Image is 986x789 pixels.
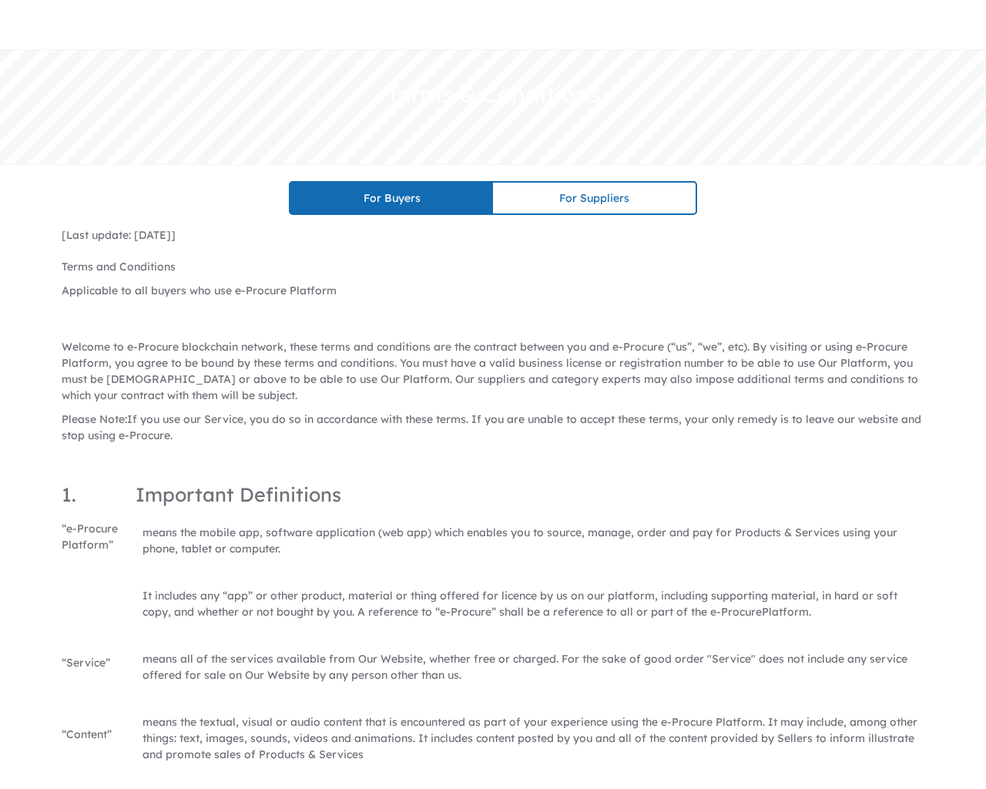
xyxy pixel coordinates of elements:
span: [Last update: [DATE]] [62,228,176,242]
span: Please Note: [62,412,127,426]
span: hese terms and conditions are the contract between you and e-Procure (“us”, “we”, etc). By visiti... [62,340,918,402]
span: “Content” [62,727,112,741]
span: Platform. [762,605,811,619]
span: e-Procure [710,605,762,619]
div: For Suppliers [493,183,696,213]
span: means the mobile app, software application (web app) which enables you to source, manage, order a... [143,525,897,556]
h1: Terms & Conditions [387,82,600,107]
span: means all of the services available from Our Website, whether free or charged. For the sake of go... [143,652,907,682]
span: If you use our Service, you do so in accordance with these terms. If you are unable to accept the... [62,412,921,442]
span: A [62,284,69,297]
span: “Service” [62,656,110,670]
span: pplicable to all buyers who use e-Procure Platform [69,284,337,297]
span: 1. [62,482,76,506]
div: For Buyers [290,183,493,213]
span: Terms and Conditions [62,260,176,274]
span: . [295,388,297,402]
span: “e-Procure Platform” [62,522,118,552]
span: be subject [242,388,295,402]
span: means the textual, visual or audio content that is encountered as part of your experience using t... [143,715,917,761]
span: Welcome to e-Procure blockchain network, t [62,340,293,354]
span: It includes any “app” or other product, material or thing offered for licence by us on our platfo... [143,589,897,619]
span: Important Definitions [136,482,341,506]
